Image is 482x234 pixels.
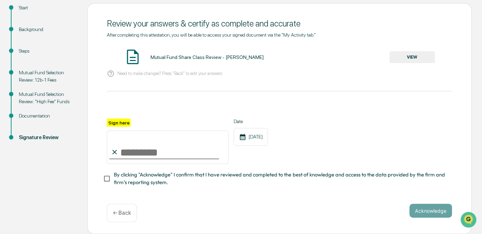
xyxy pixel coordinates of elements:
span: Pylon [70,118,85,123]
div: 🔎 [7,101,13,107]
div: Steps [19,47,76,55]
button: Start new chat [119,55,127,63]
div: 🖐️ [7,88,13,94]
a: 🗄️Attestations [48,85,89,97]
div: Mutual Fund Selection Review: "High Fee" Funds [19,91,76,105]
label: Date [234,119,268,124]
a: 🔎Data Lookup [4,98,47,111]
span: By clicking "Acknowledge" I confirm that I have reviewed and completed to the best of knowledge a... [114,171,446,187]
div: Review your answers & certify as complete and accurate [107,18,452,29]
div: Mutual Fund Share Class Review - [PERSON_NAME] [150,54,263,60]
div: [DATE] [234,128,268,146]
div: Mutual Fund Selection Review: 12b-1 Fees [19,69,76,84]
a: Powered byPylon [49,118,85,123]
button: VIEW [389,51,435,63]
div: Background [19,26,76,33]
span: Preclearance [14,88,45,95]
button: Acknowledge [409,204,452,218]
img: Document Icon [124,48,141,66]
div: We're available if you need us! [24,60,88,66]
span: Data Lookup [14,101,44,108]
label: Sign here [107,119,131,127]
span: After completing this attestation, you will be able to access your signed document via the "My Ac... [107,32,316,38]
p: ← Back [113,210,131,216]
span: Attestations [58,88,87,95]
a: 🖐️Preclearance [4,85,48,97]
div: Documentation [19,112,76,120]
div: Start new chat [24,53,115,60]
div: Signature Review [19,134,76,141]
p: Need to make changes? Press "Back" to edit your answers [117,71,222,76]
iframe: Open customer support [460,211,479,230]
img: 1746055101610-c473b297-6a78-478c-a979-82029cc54cd1 [7,53,20,66]
p: How can we help? [7,14,127,25]
div: 🗄️ [51,88,56,94]
div: Start [19,4,76,12]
